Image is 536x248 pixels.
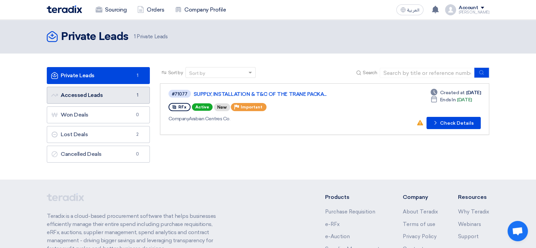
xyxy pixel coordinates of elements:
a: About Teradix [402,209,438,215]
span: RFx [178,105,186,109]
a: Lost Deals2 [47,126,150,143]
span: 2 [133,131,141,138]
a: Support [458,233,479,240]
div: #71077 [172,92,187,96]
a: Webinars [458,221,481,227]
span: العربية [407,8,419,13]
div: Account [459,5,478,11]
img: profile_test.png [445,4,456,15]
img: Teradix logo [47,5,82,13]
li: Company [402,193,438,201]
span: Private Leads [134,33,167,41]
div: [DATE] [431,96,472,103]
a: SUPPLY, INSTALLATION & T&C OF THE TRANE PACKA... [194,91,363,97]
span: Created at [440,89,465,96]
a: Cancelled Deals0 [47,146,150,163]
a: e-Auction [325,233,350,240]
span: Sort by [168,69,183,76]
a: Won Deals0 [47,106,150,123]
span: Important [241,105,262,109]
h2: Private Leads [61,30,128,44]
span: Ends In [440,96,456,103]
div: [PERSON_NAME] [459,11,489,14]
a: Privacy Policy [402,233,436,240]
a: Private Leads1 [47,67,150,84]
a: Why Teradix [458,209,489,215]
li: Resources [458,193,489,201]
div: Arabian Centres Co. [168,115,364,122]
div: New [214,103,230,111]
input: Search by title or reference number [380,68,475,78]
a: e-RFx [325,221,340,227]
div: Sort by [189,70,205,77]
button: العربية [396,4,423,15]
li: Products [325,193,382,201]
span: 1 [134,34,136,40]
a: Terms of use [402,221,435,227]
a: Sourcing [90,2,132,17]
a: Accessed Leads1 [47,87,150,104]
span: Company [168,116,189,122]
button: Check Details [426,117,481,129]
span: Active [192,103,213,111]
a: Company Profile [170,2,231,17]
div: [DATE] [431,89,481,96]
span: 0 [133,111,141,118]
a: Orders [132,2,170,17]
span: 0 [133,151,141,158]
span: 1 [133,72,141,79]
a: Open chat [508,221,528,241]
span: 1 [133,92,141,99]
a: Purchase Requisition [325,209,375,215]
span: Search [363,69,377,76]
